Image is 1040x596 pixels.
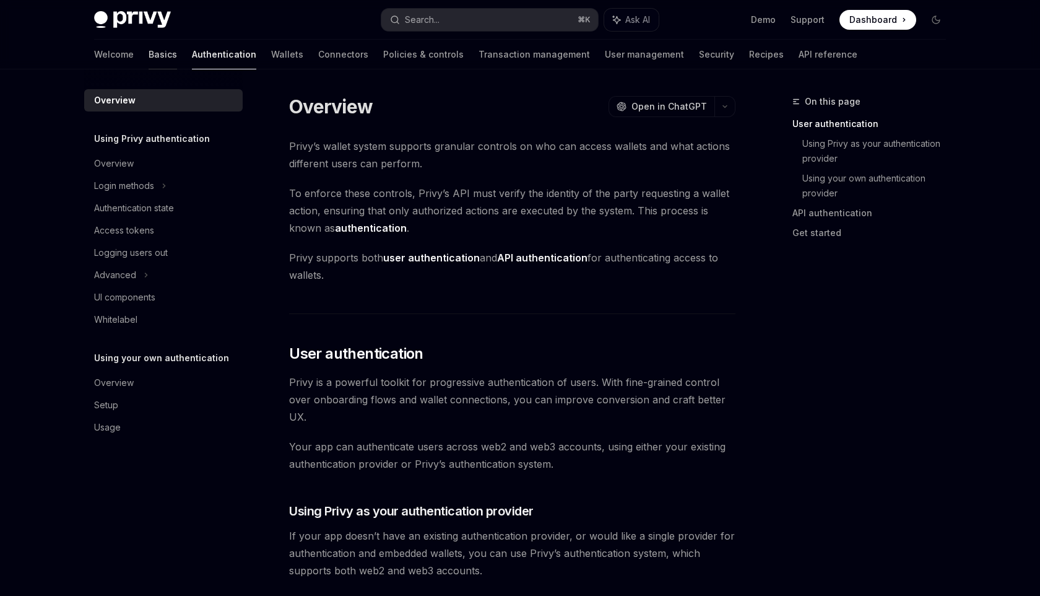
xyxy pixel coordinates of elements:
a: Overview [84,372,243,394]
button: Search...⌘K [381,9,598,31]
a: Using your own authentication provider [802,169,956,203]
a: Overview [84,89,243,112]
span: On this page [805,94,860,109]
div: Setup [94,398,118,413]
a: API reference [799,40,857,69]
div: Logging users out [94,245,168,260]
a: Security [699,40,734,69]
span: Your app can authenticate users across web2 and web3 accounts, using either your existing authent... [289,438,735,473]
span: Using Privy as your authentication provider [289,502,534,520]
a: Authentication state [84,197,243,219]
a: Access tokens [84,219,243,242]
span: Privy’s wallet system supports granular controls on who can access wallets and what actions diffe... [289,138,735,172]
a: UI components [84,286,243,309]
a: Wallets [271,40,303,69]
span: Dashboard [849,14,897,26]
span: If your app doesn’t have an existing authentication provider, or would like a single provider for... [289,527,735,579]
a: Get started [792,223,956,243]
div: UI components [94,290,155,305]
a: Basics [149,40,177,69]
span: To enforce these controls, Privy’s API must verify the identity of the party requesting a wallet ... [289,185,735,237]
h1: Overview [289,95,373,118]
button: Toggle dark mode [926,10,946,30]
a: Transaction management [479,40,590,69]
strong: API authentication [497,252,587,264]
div: Overview [94,375,134,390]
button: Open in ChatGPT [609,96,714,117]
div: Advanced [94,268,136,283]
div: Login methods [94,178,154,193]
a: Welcome [94,40,134,69]
h5: Using your own authentication [94,351,229,366]
span: User authentication [289,344,423,364]
a: Setup [84,394,243,416]
a: Logging users out [84,242,243,264]
span: Privy supports both and for authenticating access to wallets. [289,249,735,284]
h5: Using Privy authentication [94,131,210,146]
div: Overview [94,93,136,108]
div: Overview [94,156,134,171]
a: API authentication [792,203,956,223]
span: Ask AI [625,14,650,26]
a: Overview [84,152,243,175]
button: Ask AI [604,9,659,31]
a: Using Privy as your authentication provider [802,134,956,169]
a: Connectors [318,40,368,69]
strong: user authentication [383,252,480,264]
a: Demo [751,14,776,26]
strong: authentication [335,222,407,234]
div: Authentication state [94,201,174,216]
span: Privy is a powerful toolkit for progressive authentication of users. With fine-grained control ov... [289,374,735,426]
a: Usage [84,416,243,439]
a: Support [791,14,825,26]
a: Recipes [749,40,784,69]
div: Whitelabel [94,312,137,327]
a: Dashboard [839,10,916,30]
span: ⌘ K [578,15,591,25]
a: Authentication [192,40,256,69]
a: User authentication [792,114,956,134]
a: Whitelabel [84,309,243,331]
img: dark logo [94,11,171,28]
a: Policies & controls [383,40,464,69]
div: Search... [405,12,440,27]
a: User management [605,40,684,69]
span: Open in ChatGPT [631,100,707,113]
div: Usage [94,420,121,435]
div: Access tokens [94,223,154,238]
